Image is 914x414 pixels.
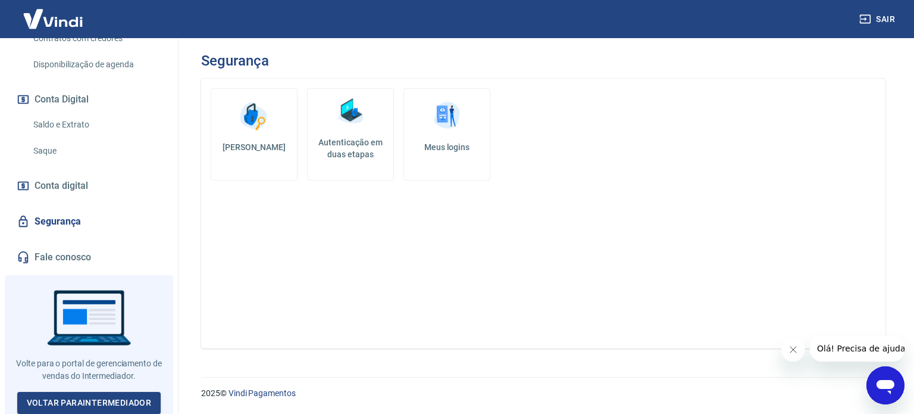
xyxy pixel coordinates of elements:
[333,94,368,129] img: Autenticação em duas etapas
[228,388,296,398] a: Vindi Pagamentos
[201,52,268,69] h3: Segurança
[429,98,465,134] img: Meus logins
[403,88,490,180] a: Meus logins
[35,178,88,194] span: Conta digital
[29,26,164,51] a: Contratos com credores
[14,1,92,37] img: Vindi
[781,338,805,362] iframe: Fechar mensagem
[866,366,904,404] iframe: Botão para abrir a janela de mensagens
[312,136,389,160] h5: Autenticação em duas etapas
[14,208,164,235] a: Segurança
[29,139,164,163] a: Saque
[29,113,164,137] a: Saldo e Extrato
[236,98,272,134] img: Alterar senha
[14,173,164,199] a: Conta digital
[307,88,394,180] a: Autenticação em duas etapas
[29,52,164,77] a: Disponibilização de agenda
[17,392,161,414] a: Voltar paraIntermediador
[7,8,100,18] span: Olá! Precisa de ajuda?
[221,141,287,153] h5: [PERSON_NAME]
[14,86,164,113] button: Conta Digital
[201,387,885,400] p: 2025 ©
[414,141,480,153] h5: Meus logins
[810,335,904,362] iframe: Mensagem da empresa
[857,8,900,30] button: Sair
[14,244,164,270] a: Fale conosco
[211,88,298,180] a: [PERSON_NAME]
